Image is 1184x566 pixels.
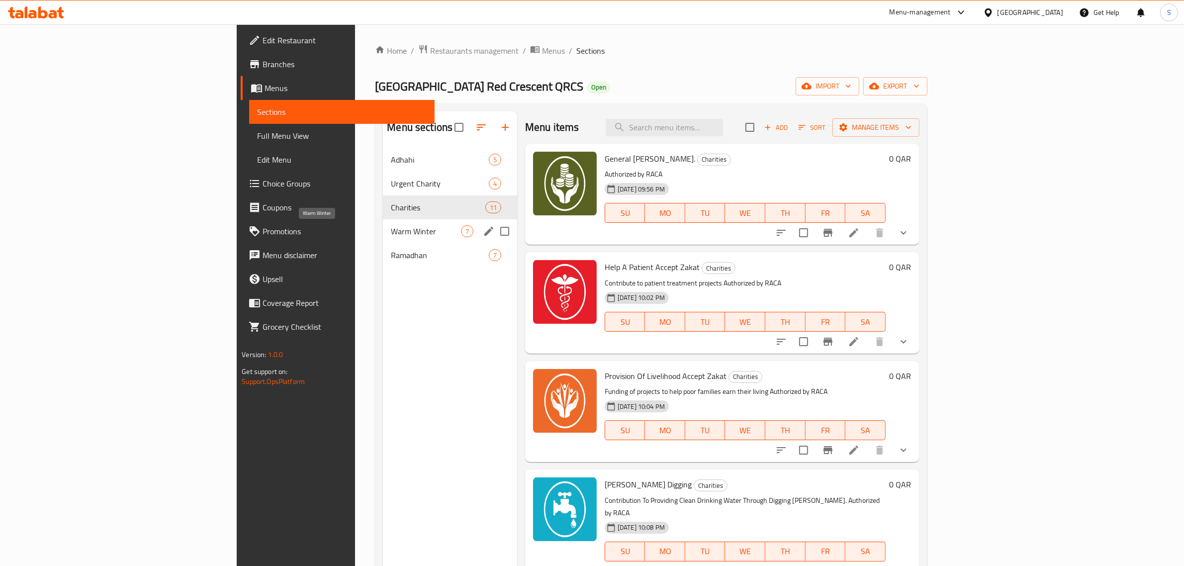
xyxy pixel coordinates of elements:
span: TU [689,423,722,438]
button: FR [806,542,846,562]
a: Edit Menu [249,148,435,172]
span: TH [769,423,802,438]
span: FR [810,315,842,329]
a: Sections [249,100,435,124]
img: Provision Of Livelihood Accept Zakat [533,369,597,433]
span: Choice Groups [263,178,427,189]
span: Select section [739,117,760,138]
span: WE [729,315,761,329]
button: Add section [493,115,517,139]
span: Manage items [840,121,911,134]
span: WE [729,544,761,559]
span: [DATE] 09:56 PM [614,185,669,194]
button: FR [806,203,846,223]
a: Grocery Checklist [241,315,435,339]
button: Branch-specific-item [816,221,840,245]
span: Select to update [793,331,814,352]
span: SU [609,315,641,329]
a: Edit menu item [848,336,860,348]
button: TH [765,542,806,562]
h2: Menu items [525,120,579,135]
span: Upsell [263,273,427,285]
h6: 0 QAR [890,477,911,491]
button: SA [845,312,886,332]
span: import [804,80,851,93]
button: TH [765,203,806,223]
span: Warm Winter [391,225,460,237]
span: Coverage Report [263,297,427,309]
span: MO [649,315,681,329]
p: Contribute to patient treatment projects Authorized by RACA [605,277,886,289]
span: Edit Restaurant [263,34,427,46]
button: MO [645,312,685,332]
button: SU [605,420,645,440]
div: [GEOGRAPHIC_DATA] [998,7,1063,18]
span: Add item [760,120,792,135]
span: Grocery Checklist [263,321,427,333]
p: Contribution To Providing Clean Drinking Water Through Digging [PERSON_NAME]. Authorized by RACA [605,494,886,519]
span: Charities [694,480,727,491]
span: [DATE] 10:04 PM [614,402,669,411]
button: Branch-specific-item [816,438,840,462]
div: Urgent Charity [391,178,488,189]
a: Coupons [241,195,435,219]
span: TU [689,315,722,329]
span: Sections [576,45,605,57]
nav: Menu sections [383,144,517,271]
button: show more [892,330,915,354]
div: items [489,249,501,261]
a: Menus [530,44,565,57]
span: SA [849,423,882,438]
span: [DATE] 10:08 PM [614,523,669,532]
a: Coverage Report [241,291,435,315]
div: Charities [697,154,731,166]
div: Warm Winter7edit [383,219,517,243]
span: Open [587,83,610,92]
span: 11 [486,203,501,212]
button: WE [725,203,765,223]
h6: 0 QAR [890,369,911,383]
span: TH [769,315,802,329]
span: [DATE] 10:02 PM [614,293,669,302]
img: Help A Patient Accept Zakat [533,260,597,324]
span: Menus [542,45,565,57]
span: Charities [391,201,485,213]
a: Edit Restaurant [241,28,435,52]
div: items [489,178,501,189]
svg: Show Choices [898,227,910,239]
span: SU [609,206,641,220]
span: Coupons [263,201,427,213]
span: Get support on: [242,365,287,378]
button: SA [845,420,886,440]
div: items [489,154,501,166]
span: Full Menu View [257,130,427,142]
a: Edit menu item [848,227,860,239]
button: TH [765,312,806,332]
span: Ramadhan [391,249,488,261]
span: 7 [489,251,501,260]
button: Manage items [832,118,919,137]
button: SA [845,542,886,562]
div: Ramadhan7 [383,243,517,267]
button: sort-choices [769,330,793,354]
span: Sort items [792,120,832,135]
button: Sort [796,120,828,135]
button: Add [760,120,792,135]
span: FR [810,206,842,220]
span: SA [849,544,882,559]
span: FR [810,423,842,438]
button: SA [845,203,886,223]
div: items [461,225,473,237]
span: TU [689,544,722,559]
button: SU [605,312,645,332]
a: Edit menu item [848,444,860,456]
a: Full Menu View [249,124,435,148]
span: Provision Of Livelihood Accept Zakat [605,369,727,383]
span: Select to update [793,440,814,461]
span: Select all sections [449,117,469,138]
div: Open [587,82,610,94]
button: MO [645,420,685,440]
div: Charities11 [383,195,517,219]
button: WE [725,312,765,332]
span: Sections [257,106,427,118]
